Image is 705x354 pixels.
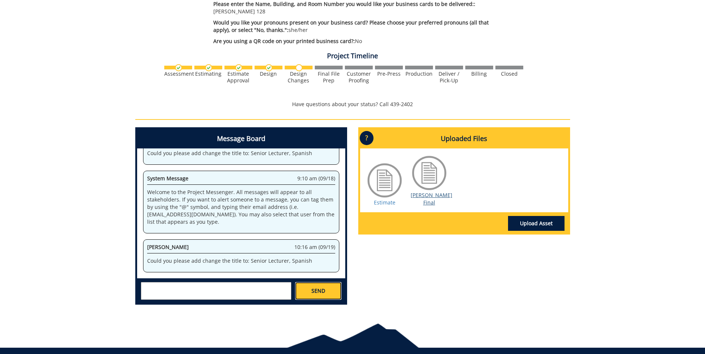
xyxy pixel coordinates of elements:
span: Would you like your pronouns present on your business card? Please choose your preferred pronouns... [213,19,489,33]
span: Are you using a QR code on your printed business card?: [213,37,355,45]
p: Could you please add change the title to: Senior Lecturer, Spanish [147,257,335,265]
a: Estimate [374,199,395,206]
div: Billing [465,71,493,77]
textarea: messageToSend [141,282,291,300]
p: Could you please add change the title to: Senior Lecturer, Spanish [147,150,335,157]
p: ? [360,131,373,145]
img: checkmark [175,64,182,71]
div: Closed [495,71,523,77]
p: Have questions about your status? Call 439-2402 [135,101,570,108]
p: [PERSON_NAME] 128 [213,0,504,15]
div: Design Changes [285,71,313,84]
div: Final File Prep [315,71,343,84]
span: 10:16 am (09/19) [294,243,335,251]
h4: Message Board [137,129,345,148]
img: checkmark [265,64,272,71]
img: checkmark [205,64,212,71]
span: Please enter the Name, Building, and Room Number you would like your business cards to be deliver... [213,0,475,7]
div: Estimate Approval [224,71,252,84]
div: Deliver / Pick-Up [435,71,463,84]
p: she/her [213,19,504,34]
span: 9:10 am (09/18) [297,175,335,182]
a: [PERSON_NAME] Final [411,191,452,206]
img: no [295,64,303,71]
div: Customer Proofing [345,71,373,84]
span: [PERSON_NAME] [147,243,189,250]
h4: Uploaded Files [360,129,568,148]
p: Welcome to the Project Messenger. All messages will appear to all stakeholders. If you want to al... [147,189,335,226]
span: System Message [147,175,188,182]
img: checkmark [235,64,242,71]
a: SEND [295,282,341,300]
div: Assessment [164,71,192,77]
p: No [213,37,504,45]
h4: Project Timeline [135,52,570,60]
div: Estimating [194,71,222,77]
div: Production [405,71,433,77]
div: Design [255,71,282,77]
div: Pre-Press [375,71,403,77]
a: Upload Asset [508,216,565,231]
span: SEND [311,287,325,295]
